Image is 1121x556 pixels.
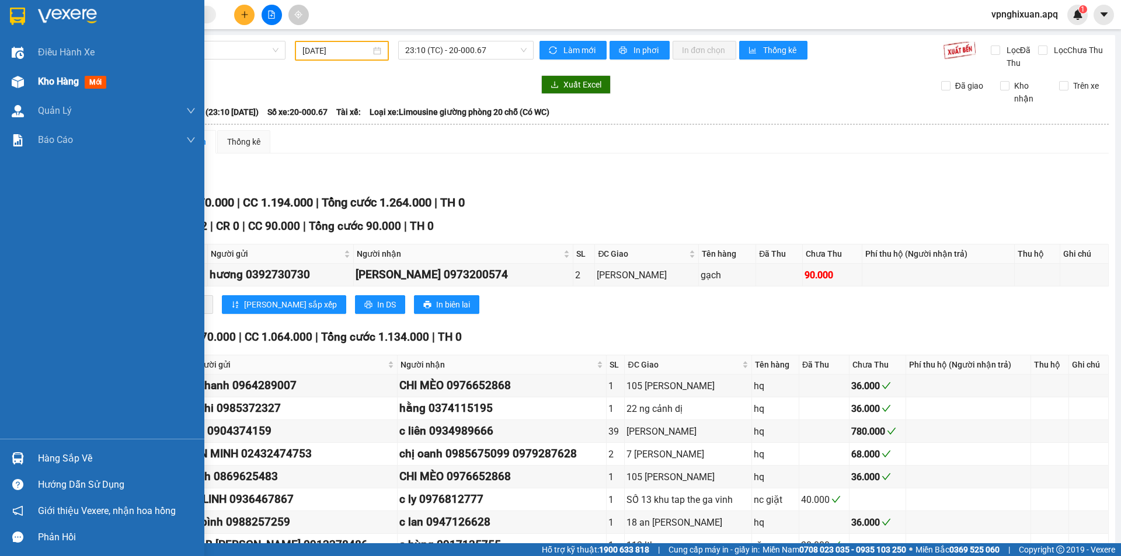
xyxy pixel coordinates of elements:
span: file-add [267,11,276,19]
div: răng [754,538,797,552]
div: 39 [608,424,622,439]
span: Tài xế: [336,106,361,118]
button: downloadXuất Excel [541,75,611,94]
div: 36.000 [851,470,904,484]
span: down [186,135,196,145]
span: Đã giao [951,79,988,92]
div: Thống kê [227,135,260,148]
span: | [315,330,318,344]
div: 18 an [PERSON_NAME] [626,515,750,530]
th: Ghi chú [1069,355,1109,375]
span: printer [364,300,372,310]
img: logo-vxr [10,8,25,25]
span: Lọc Đã Thu [1002,44,1038,69]
div: 1 [608,538,622,552]
div: 2 [608,447,622,461]
span: In DS [377,298,396,311]
img: warehouse-icon [12,452,24,464]
div: c lan 0947126628 [399,513,604,531]
span: question-circle [12,479,23,490]
div: nc giặt [754,492,797,507]
span: sync [549,46,559,55]
div: [PERSON_NAME] 0973200574 [356,266,570,284]
strong: 1900 633 818 [599,545,649,554]
div: A LINH 0936467867 [192,491,395,508]
div: 105 [PERSON_NAME] [626,379,750,393]
div: hq [754,515,797,530]
th: Phí thu hộ (Người nhận trả) [906,355,1031,375]
div: c ly 0976812777 [399,491,604,508]
span: CR 70.000 [180,195,234,209]
div: hq [754,424,797,439]
div: a bình 0988257259 [192,513,395,531]
div: 1 [608,401,622,416]
span: ĐC Giao [598,247,687,260]
span: vpnghixuan.apq [982,7,1067,22]
div: a hùng 0917135755 [399,536,604,554]
div: 22 ng cảnh dị [626,401,750,416]
img: warehouse-icon [12,47,24,59]
span: Làm mới [563,44,597,57]
div: 105 [PERSON_NAME] [626,470,750,484]
span: CR 0 [216,219,239,233]
th: Thu hộ [1015,244,1060,264]
span: Báo cáo [38,132,73,147]
span: aim [294,11,302,19]
div: 90.000 [805,268,860,282]
div: 68.000 [851,447,904,461]
span: check [831,495,841,504]
div: [PERSON_NAME] [597,268,697,282]
span: CR 70.000 [184,330,236,344]
th: SL [607,355,625,375]
span: bar-chart [749,46,758,55]
th: Đã Thu [799,355,850,375]
span: Tổng cước 90.000 [309,219,401,233]
span: Thống kê [763,44,798,57]
span: | [242,219,245,233]
strong: 0369 525 060 [949,545,1000,554]
span: | [210,219,213,233]
span: Trên xe [1068,79,1103,92]
button: printerIn phơi [610,41,670,60]
div: 1 [608,515,622,530]
div: gạch [701,268,754,282]
span: In phơi [633,44,660,57]
img: warehouse-icon [12,105,24,117]
span: ⚪️ [909,547,913,552]
span: Người gửi [211,247,342,260]
input: 19/02/2023 [302,44,371,57]
span: | [237,195,240,209]
span: copyright [1056,545,1064,554]
span: 23:10 (TC) - 20-000.67 [405,41,527,59]
th: Chưa Thu [850,355,906,375]
div: chị oanh 0985675099 0979287628 [399,445,604,463]
div: 1 [608,470,622,484]
div: 780.000 [851,424,904,439]
div: hq [754,470,797,484]
button: caret-down [1094,5,1114,25]
th: Tên hàng [699,244,756,264]
span: Quản Lý [38,103,72,118]
span: CC 90.000 [248,219,300,233]
div: 113 ltk [626,538,750,552]
th: Ghi chú [1060,244,1109,264]
button: In đơn chọn [673,41,736,60]
img: warehouse-icon [12,76,24,88]
span: sort-ascending [231,300,239,310]
span: check [882,517,891,527]
button: syncLàm mới [539,41,607,60]
button: bar-chartThống kê [739,41,807,60]
span: CC 1.194.000 [243,195,313,209]
span: Điều hành xe [38,45,95,60]
div: linh 0869625483 [192,468,395,485]
span: Miền Bắc [915,543,1000,556]
span: Tổng cước 1.134.000 [321,330,429,344]
button: printerIn biên lai [414,295,479,314]
div: c liên 0934989666 [399,422,604,440]
span: In biên lai [436,298,470,311]
sup: 1 [1079,5,1087,13]
div: 30.000 [801,538,847,552]
button: file-add [262,5,282,25]
div: hq [754,401,797,416]
button: printerIn DS [355,295,405,314]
